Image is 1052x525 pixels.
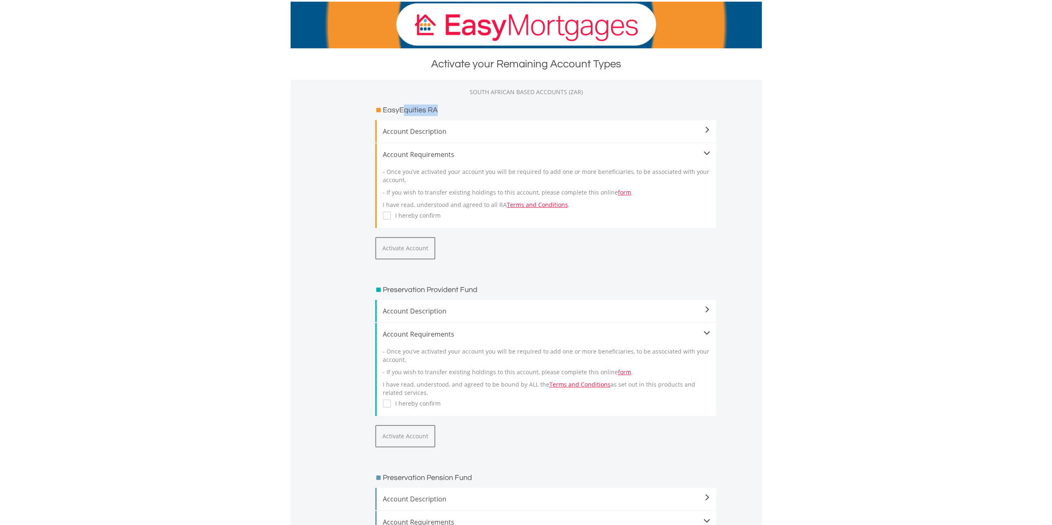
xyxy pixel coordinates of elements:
[383,368,710,376] p: - If you wish to transfer existing holdings to this account, please complete this online .
[383,105,438,116] h3: EasyEquities RA
[291,88,762,96] div: SOUTH AFRICAN BASED ACCOUNTS (ZAR)
[383,168,710,184] p: - Once you’ve activated your account you will be required to add one or more beneficiaries, to be...
[391,211,441,220] label: I hereby confirm
[383,329,710,339] div: Account Requirements
[383,150,710,159] div: Account Requirements
[383,306,710,316] span: Account Description
[549,380,611,388] a: Terms and Conditions
[391,399,441,408] label: I hereby confirm
[383,339,710,410] div: I have read, understood, and agreed to be bound by ALL the as set out in this products and relate...
[383,284,477,296] h3: Preservation Provident Fund
[375,425,435,447] button: Activate Account
[383,159,710,222] div: I have read, understood and agreed to all RA .
[383,188,710,197] p: - If you wish to transfer existing holdings to this account, please complete this online .
[383,494,710,504] span: Account Description
[291,2,762,48] img: EasyMortage Promotion Banner
[383,347,710,364] p: - Once you’ve activated your account you will be required to add one or more beneficiaries, to be...
[383,126,710,136] span: Account Description
[618,368,631,376] a: form
[618,188,631,196] a: form
[507,201,568,209] a: Terms and Conditions
[383,472,472,484] h3: Preservation Pension Fund
[375,237,435,259] button: Activate Account
[291,57,762,71] div: Activate your Remaining Account Types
